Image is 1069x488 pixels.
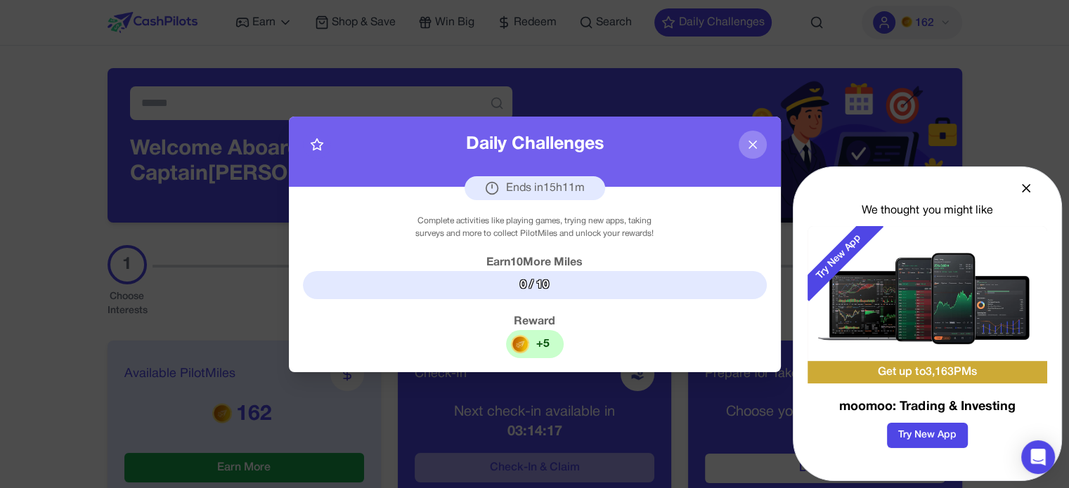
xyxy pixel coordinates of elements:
[466,131,604,158] div: Daily Challenges
[808,397,1047,417] h3: moomoo: Trading & Investing
[1021,440,1055,474] div: Open Intercom Messenger
[808,361,1047,383] div: Get up to 3,163 PMs
[303,271,767,299] div: 0 / 10
[795,213,883,301] div: Try New App
[808,202,1047,219] div: We thought you might like
[887,423,968,448] button: Try New App
[465,176,605,200] div: Ends in 15 h 11 m
[303,313,767,330] div: Reward
[303,254,767,271] div: Earn 10 More Miles
[808,226,1047,361] img: moomoo: Trading & Investing
[511,335,529,353] img: reward
[536,336,550,352] div: + 5
[403,215,666,240] div: Complete activities like playing games, trying new apps, taking surveys and more to collect Pilot...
